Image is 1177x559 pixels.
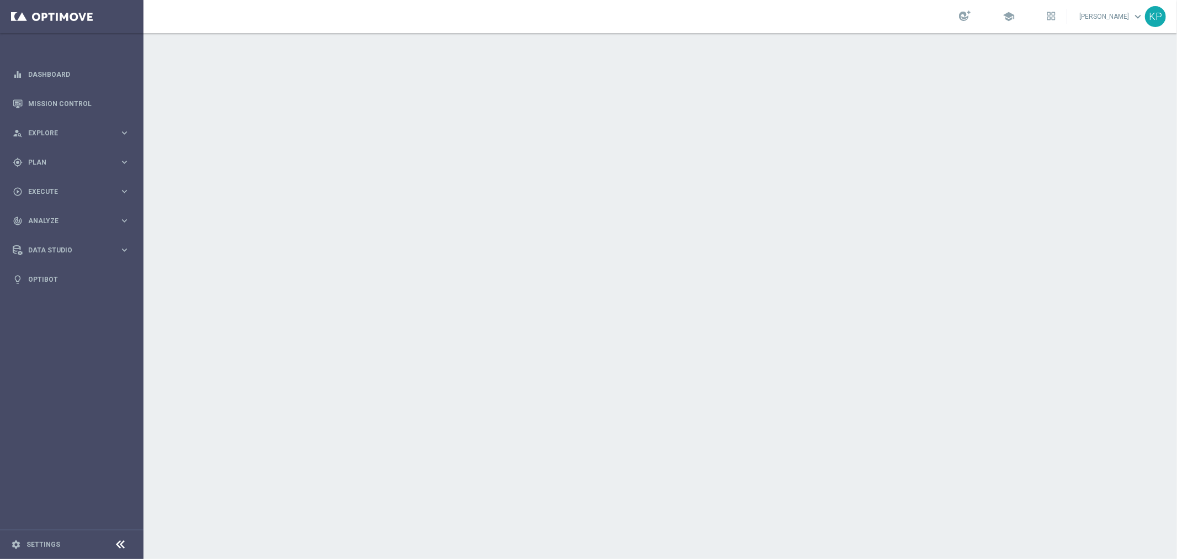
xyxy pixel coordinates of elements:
[1078,8,1145,25] a: [PERSON_NAME]keyboard_arrow_down
[13,187,119,197] div: Execute
[28,159,119,166] span: Plan
[11,540,21,550] i: settings
[28,60,130,89] a: Dashboard
[28,218,119,224] span: Analyze
[119,157,130,167] i: keyboard_arrow_right
[28,265,130,294] a: Optibot
[12,129,130,138] button: person_search Explore keyboard_arrow_right
[13,157,23,167] i: gps_fixed
[13,216,119,226] div: Analyze
[12,246,130,255] button: Data Studio keyboard_arrow_right
[13,128,119,138] div: Explore
[1003,10,1015,23] span: school
[119,128,130,138] i: keyboard_arrow_right
[26,541,60,548] a: Settings
[13,265,130,294] div: Optibot
[119,215,130,226] i: keyboard_arrow_right
[119,186,130,197] i: keyboard_arrow_right
[28,89,130,118] a: Mission Control
[13,60,130,89] div: Dashboard
[12,275,130,284] button: lightbulb Optibot
[12,70,130,79] button: equalizer Dashboard
[13,245,119,255] div: Data Studio
[12,99,130,108] button: Mission Control
[12,187,130,196] button: play_circle_outline Execute keyboard_arrow_right
[1145,6,1166,27] div: KP
[119,245,130,255] i: keyboard_arrow_right
[13,70,23,80] i: equalizer
[13,128,23,138] i: person_search
[13,216,23,226] i: track_changes
[28,188,119,195] span: Execute
[28,247,119,254] span: Data Studio
[13,89,130,118] div: Mission Control
[13,157,119,167] div: Plan
[13,187,23,197] i: play_circle_outline
[12,158,130,167] button: gps_fixed Plan keyboard_arrow_right
[1132,10,1144,23] span: keyboard_arrow_down
[13,275,23,284] i: lightbulb
[28,130,119,136] span: Explore
[12,217,130,225] button: track_changes Analyze keyboard_arrow_right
